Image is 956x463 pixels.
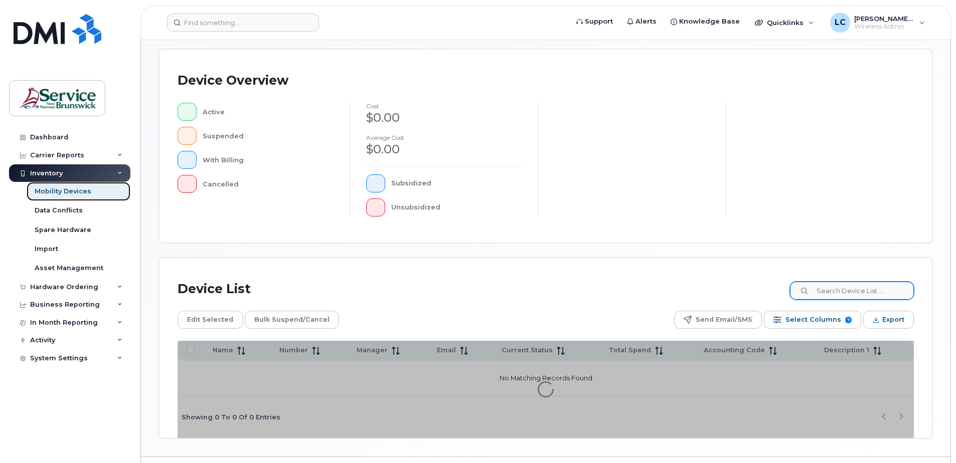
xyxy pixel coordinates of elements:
[674,311,762,329] button: Send Email/SMS
[635,17,657,27] span: Alerts
[767,19,804,27] span: Quicklinks
[823,13,932,33] div: Lenentine, Carrie (EECD/EDPE)
[679,17,740,27] span: Knowledge Base
[696,312,752,327] span: Send Email/SMS
[664,12,747,32] a: Knowledge Base
[764,311,861,329] button: Select Columns 7
[187,312,233,327] span: Edit Selected
[882,312,904,327] span: Export
[178,311,243,329] button: Edit Selected
[748,13,821,33] div: Quicklinks
[620,12,664,32] a: Alerts
[785,312,841,327] span: Select Columns
[366,134,522,141] h4: Average cost
[366,109,522,126] div: $0.00
[366,141,522,158] div: $0.00
[178,68,288,94] div: Device Overview
[569,12,620,32] a: Support
[391,198,522,216] div: Unsubsidized
[203,127,334,145] div: Suspended
[845,317,852,323] span: 7
[366,103,522,109] h4: cost
[854,23,914,31] span: Wireless Admin
[254,312,330,327] span: Bulk Suspend/Cancel
[790,282,914,300] input: Search Device List ...
[203,175,334,193] div: Cancelled
[245,311,339,329] button: Bulk Suspend/Cancel
[203,103,334,121] div: Active
[167,14,319,32] input: Find something...
[203,151,334,169] div: With Billing
[391,174,522,192] div: Subsidized
[178,276,251,302] div: Device List
[585,17,613,27] span: Support
[835,17,846,29] span: LC
[863,311,914,329] button: Export
[854,15,914,23] span: [PERSON_NAME] (EECD/EDPE)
